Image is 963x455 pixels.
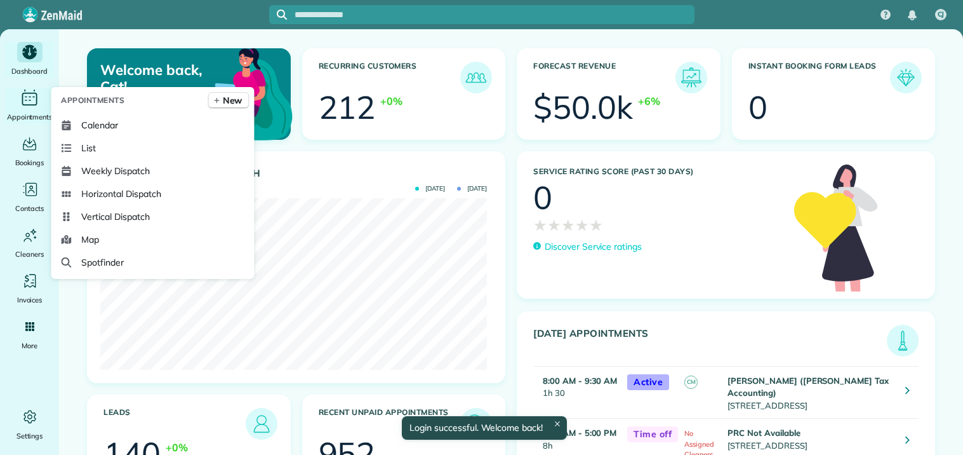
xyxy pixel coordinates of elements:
[103,168,492,179] h3: Actual Revenue this month
[56,114,249,137] a: Calendar
[727,428,800,438] strong: PRC Not Available
[319,92,376,123] div: 212
[56,251,249,274] a: Spotfinder
[463,65,489,90] img: icon_recurring_customers-cf858462ba22bcd05b5a5880d41d6543d210077de5bb9ebc9590e49fd87d84ed.png
[533,240,642,254] a: Discover Service ratings
[543,428,616,438] strong: 9:00 AM - 5:00 PM
[545,240,642,254] p: Discover Service ratings
[172,34,295,157] img: dashboard_welcome-42a62b7d889689a78055ac9021e634bf52bae3f8056760290aed330b23ab8690.png
[575,214,589,236] span: ★
[463,411,489,437] img: icon_unpaid_appointments-47b8ce3997adf2238b356f14209ab4cced10bd1f174958f3ca8f1d0dd7fffeee.png
[402,416,567,440] div: Login successful. Welcome back!
[5,42,54,78] a: Dashboard
[81,233,99,246] span: Map
[56,182,249,205] a: Horizontal Dispatch
[56,160,249,182] a: Weekly Dispatch
[561,214,575,236] span: ★
[533,366,621,419] td: 1h 30
[17,294,43,306] span: Invoices
[81,210,149,223] span: Vertical Dispatch
[938,10,945,20] span: CJ
[547,214,561,236] span: ★
[81,187,161,200] span: Horizontal Dispatch
[208,92,249,109] a: New
[100,62,224,95] p: Welcome back, Cat!
[56,137,249,160] a: List
[890,328,915,353] img: icon_todays_appointments-901f7ab196bb0bea1936b74009e4eb5ffbc2d2711fa7634e0d609ed5ef32b18b.png
[22,339,37,352] span: More
[11,65,48,78] span: Dashboard
[533,92,633,123] div: $50.0k
[457,186,487,192] span: [DATE]
[638,93,660,109] div: +6%
[5,88,54,123] a: Appointments
[5,225,54,261] a: Cleaners
[17,430,43,442] span: Settings
[81,165,149,177] span: Weekly Dispatch
[56,205,249,228] a: Vertical Dispatch
[81,142,96,154] span: List
[627,426,678,442] span: Time off
[748,62,891,93] h3: Instant Booking Form Leads
[277,10,287,20] svg: Focus search
[5,133,54,169] a: Bookings
[533,182,552,214] div: 0
[727,376,889,398] strong: [PERSON_NAME] ([PERSON_NAME] Tax Accounting)
[748,92,767,123] div: 0
[679,65,704,90] img: icon_forecast_revenue-8c13a41c7ed35a8dcfafea3cbb826a0462acb37728057bba2d056411b612bbbe.png
[15,202,44,215] span: Contacts
[684,376,698,389] span: CM
[15,156,44,169] span: Bookings
[15,248,44,261] span: Cleaners
[533,167,781,176] h3: Service Rating score (past 30 days)
[61,94,124,107] span: Appointments
[893,65,919,90] img: icon_form_leads-04211a6a04a5b2264e4ee56bc0799ec3eb69b7e499cbb523a139df1d13a81ae0.png
[415,186,445,192] span: [DATE]
[269,10,287,20] button: Focus search
[533,328,887,357] h3: [DATE] Appointments
[380,93,402,109] div: +0%
[533,214,547,236] span: ★
[7,111,53,123] span: Appointments
[223,94,242,107] span: New
[319,408,461,440] h3: Recent unpaid appointments
[533,62,675,93] h3: Forecast Revenue
[319,62,461,93] h3: Recurring Customers
[627,374,669,390] span: Active
[899,1,926,29] div: Notifications
[103,408,246,440] h3: Leads
[589,214,603,236] span: ★
[5,407,54,442] a: Settings
[249,411,274,437] img: icon_leads-1bed01f49abd5b7fead27621c3d59655bb73ed531f8eeb49469d10e621d6b896.png
[56,228,249,251] a: Map
[543,376,617,386] strong: 8:00 AM - 9:30 AM
[5,271,54,306] a: Invoices
[81,256,124,269] span: Spotfinder
[166,440,188,455] div: +0%
[5,179,54,215] a: Contacts
[81,119,118,132] span: Calendar
[724,366,896,419] td: [STREET_ADDRESS]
